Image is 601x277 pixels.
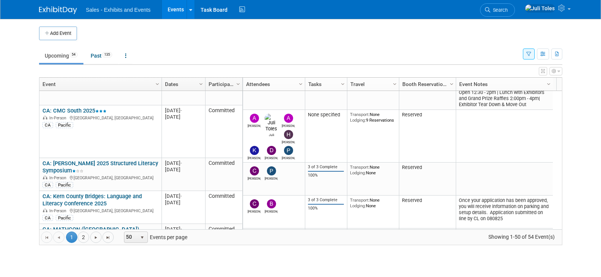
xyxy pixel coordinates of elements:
div: [DATE] [165,226,202,232]
a: Past135 [85,49,118,63]
a: Go to the first page [41,232,52,243]
td: Committed [205,158,242,191]
a: CA: MATHCON ([GEOGRAPHIC_DATA]) [42,226,139,233]
div: None specified [308,112,344,118]
div: Kristin McGinty [248,155,261,160]
span: Column Settings [198,81,204,87]
div: Patti Savage [265,175,278,180]
a: Column Settings [297,78,305,89]
div: Patti Savage [282,155,295,160]
a: Column Settings [197,78,205,89]
div: [DATE] [165,107,202,114]
img: Patti Savage [284,146,293,155]
div: Holly Costello [282,139,295,144]
a: Column Settings [339,78,347,89]
a: Participation [209,78,237,91]
div: Juli Toles [265,132,278,137]
span: 1 [66,232,77,243]
span: In-Person [49,175,69,180]
a: Search [480,3,515,17]
span: Transport: [350,112,370,117]
div: Christine Lurz [248,175,261,180]
span: Column Settings [154,81,160,87]
span: Lodging: [350,117,366,123]
div: [GEOGRAPHIC_DATA], [GEOGRAPHIC_DATA] [42,114,158,121]
a: 2 [78,232,89,243]
img: In-Person Event [43,175,47,179]
div: [DATE] [165,199,202,206]
img: In-Person Event [43,208,47,212]
a: CA: Kern County Bridges: Language and Literacy Conference 2025 [42,193,142,207]
img: Kristin McGinty [250,146,259,155]
span: Column Settings [340,81,346,87]
span: 50 [124,232,137,243]
img: ExhibitDay [39,6,77,14]
a: Column Settings [447,78,456,89]
td: Reserved [399,196,456,228]
span: In-Person [49,116,69,121]
span: Go to the first page [44,235,50,241]
div: None None [350,197,396,208]
a: Go to the next page [90,232,102,243]
span: select [139,235,145,241]
img: Dave Kootman [267,146,276,155]
div: CA [42,215,53,221]
img: In-Person Event [43,116,47,119]
div: 100% [308,206,344,211]
img: Alicia Weeks [250,114,259,123]
span: - [180,193,182,199]
div: Pacific [56,122,73,128]
div: [DATE] [165,160,202,166]
div: [DATE] [165,114,202,120]
a: Upcoming54 [39,49,83,63]
span: Showing 1-50 of 54 Event(s) [481,232,562,242]
a: Event Notes [459,78,548,91]
div: Christine Lurz [248,208,261,213]
span: Transport: [350,164,370,170]
td: Reserved [399,163,456,196]
div: Alicia Weeks [248,123,261,128]
a: Travel [350,78,394,91]
img: Patti Savage [267,166,276,175]
div: 3 of 3 Complete [308,164,344,170]
span: - [180,108,182,113]
td: Committed [205,224,242,250]
span: Column Settings [298,81,304,87]
a: Column Settings [391,78,399,89]
span: - [180,226,182,232]
span: Column Settings [449,81,455,87]
a: Column Settings [153,78,162,89]
a: Tasks [308,78,342,91]
div: None None [350,164,396,175]
span: In-Person [49,208,69,213]
a: Column Settings [234,78,242,89]
div: CA [42,182,53,188]
img: Holly Costello [284,130,293,139]
span: Search [490,7,508,13]
div: Pacific [56,182,73,188]
span: Go to the next page [93,235,99,241]
img: Juli Toles [525,4,555,13]
div: [GEOGRAPHIC_DATA], [GEOGRAPHIC_DATA] [42,174,158,181]
div: CA [42,122,53,128]
span: Go to the last page [105,235,111,241]
span: 54 [69,52,78,58]
span: Column Settings [546,81,552,87]
span: Transport: [350,197,370,203]
img: Christine Lurz [250,199,259,208]
div: None 9 Reservations [350,112,396,123]
span: Go to the previous page [56,235,62,241]
div: 100% [308,173,344,178]
td: Committed [205,105,242,158]
a: Booth Reservation Status [402,78,451,91]
td: Reserved [399,110,456,163]
a: Event [42,78,157,91]
img: Christine Lurz [250,166,259,175]
span: Events per page [114,232,195,243]
a: Column Settings [545,78,553,89]
button: Add Event [39,27,77,40]
span: - [180,160,182,166]
span: Column Settings [392,81,398,87]
td: Once your application has been approved, you will receive information on parking and setup detail... [456,196,553,228]
a: Dates [165,78,200,91]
